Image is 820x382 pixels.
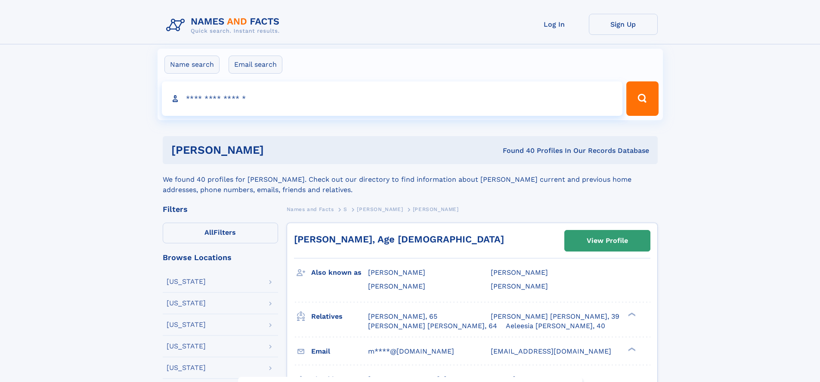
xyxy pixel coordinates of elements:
[589,14,658,35] a: Sign Up
[491,268,548,276] span: [PERSON_NAME]
[163,205,278,213] div: Filters
[162,81,623,116] input: search input
[229,56,282,74] label: Email search
[413,206,459,212] span: [PERSON_NAME]
[587,231,628,251] div: View Profile
[311,344,368,359] h3: Email
[357,206,403,212] span: [PERSON_NAME]
[368,312,437,321] a: [PERSON_NAME], 65
[626,346,636,352] div: ❯
[343,206,347,212] span: S
[167,321,206,328] div: [US_STATE]
[520,14,589,35] a: Log In
[163,14,287,37] img: Logo Names and Facts
[343,204,347,214] a: S
[506,321,605,331] a: Aeleesia [PERSON_NAME], 40
[167,278,206,285] div: [US_STATE]
[311,309,368,324] h3: Relatives
[167,300,206,307] div: [US_STATE]
[164,56,220,74] label: Name search
[311,265,368,280] h3: Also known as
[491,312,619,321] a: [PERSON_NAME] [PERSON_NAME], 39
[383,146,649,155] div: Found 40 Profiles In Our Records Database
[163,254,278,261] div: Browse Locations
[626,311,636,317] div: ❯
[171,145,384,155] h1: [PERSON_NAME]
[491,282,548,290] span: [PERSON_NAME]
[368,321,497,331] a: [PERSON_NAME] [PERSON_NAME], 64
[626,81,658,116] button: Search Button
[204,228,214,236] span: All
[565,230,650,251] a: View Profile
[167,343,206,350] div: [US_STATE]
[357,204,403,214] a: [PERSON_NAME]
[167,364,206,371] div: [US_STATE]
[294,234,504,245] a: [PERSON_NAME], Age [DEMOGRAPHIC_DATA]
[163,164,658,195] div: We found 40 profiles for [PERSON_NAME]. Check out our directory to find information about [PERSON...
[368,268,425,276] span: [PERSON_NAME]
[163,223,278,243] label: Filters
[491,347,611,355] span: [EMAIL_ADDRESS][DOMAIN_NAME]
[287,204,334,214] a: Names and Facts
[368,282,425,290] span: [PERSON_NAME]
